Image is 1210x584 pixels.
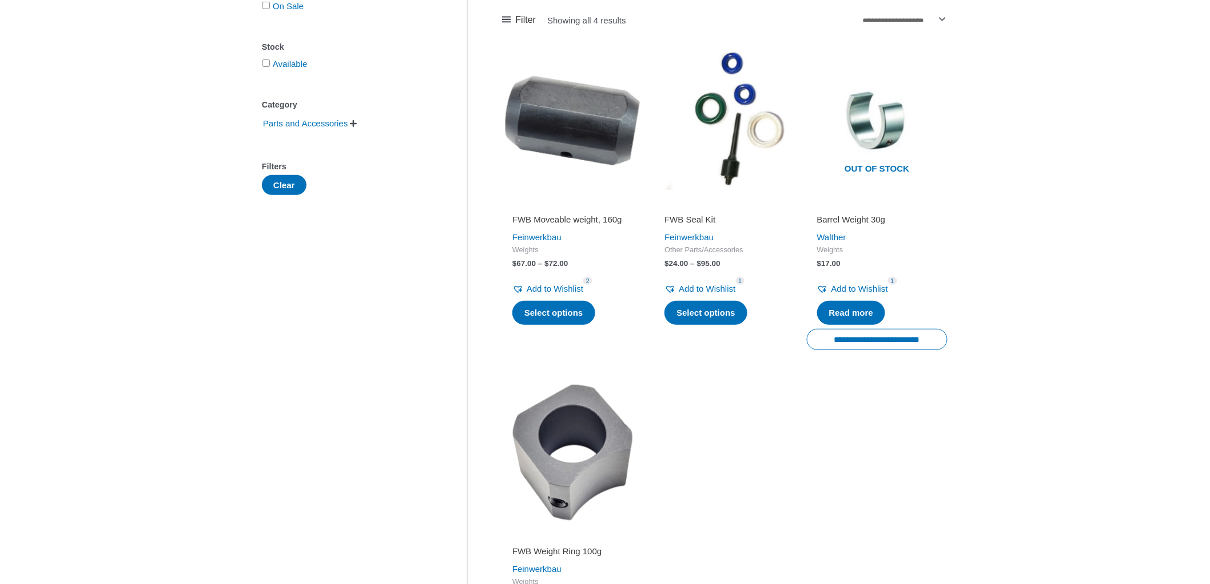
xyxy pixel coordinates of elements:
[538,259,543,268] span: –
[262,39,433,55] div: Stock
[350,120,357,128] span: 
[502,382,643,523] img: FWB Weight Ring 100g
[502,11,536,29] a: Filter
[262,175,307,195] button: Clear
[512,564,562,574] a: Feinwerkbau
[512,214,632,229] a: FWB Moveable weight, 160g
[888,277,897,285] span: 1
[512,232,562,242] a: Feinwerkbau
[512,259,536,268] bdi: 67.00
[817,198,937,212] iframe: Customer reviews powered by Trustpilot
[262,2,270,9] input: On Sale
[858,12,948,26] select: Shop order
[547,16,626,25] p: Showing all 4 results
[512,546,632,557] h2: FWB Weight Ring 100g
[807,50,948,191] a: Out of stock
[516,11,536,29] span: Filter
[512,281,583,297] a: Add to Wishlist
[664,245,785,255] span: Other Parts/Accessories
[262,59,270,67] input: Available
[664,198,785,212] iframe: Customer reviews powered by Trustpilot
[512,198,632,212] iframe: Customer reviews powered by Trustpilot
[815,156,939,182] span: Out of stock
[736,277,745,285] span: 1
[273,59,308,69] a: Available
[817,301,886,325] a: Read more about “Barrel Weight 30g”
[262,97,433,113] div: Category
[544,259,568,268] bdi: 72.00
[664,214,785,225] h2: FWB Seal Kit
[817,245,937,255] span: Weights
[817,214,937,229] a: Barrel Weight 30g
[817,214,937,225] h2: Barrel Weight 30g
[262,158,433,175] div: Filters
[262,118,349,128] a: Parts and Accessories
[817,232,846,242] a: Walther
[817,259,822,268] span: $
[527,284,583,293] span: Add to Wishlist
[690,259,695,268] span: –
[664,259,669,268] span: $
[654,50,795,191] img: FWB Seal Kit
[512,530,632,543] iframe: Customer reviews powered by Trustpilot
[512,546,632,561] a: FWB Weight Ring 100g
[544,259,549,268] span: $
[664,232,714,242] a: Feinwerkbau
[807,50,948,191] img: Barrel Weight 30g
[273,1,304,11] a: On Sale
[512,214,632,225] h2: FWB Moveable weight, 160g
[664,259,688,268] bdi: 24.00
[512,245,632,255] span: Weights
[664,301,747,325] a: Select options for “FWB Seal Kit”
[817,281,888,297] a: Add to Wishlist
[679,284,735,293] span: Add to Wishlist
[262,114,349,133] span: Parts and Accessories
[697,259,721,268] bdi: 95.00
[512,259,517,268] span: $
[583,277,592,285] span: 2
[697,259,702,268] span: $
[512,301,595,325] a: Select options for “FWB Moveable weight, 160g”
[664,214,785,229] a: FWB Seal Kit
[817,259,841,268] bdi: 17.00
[502,50,643,191] img: FWB Moveable weight, 160g
[831,284,888,293] span: Add to Wishlist
[664,281,735,297] a: Add to Wishlist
